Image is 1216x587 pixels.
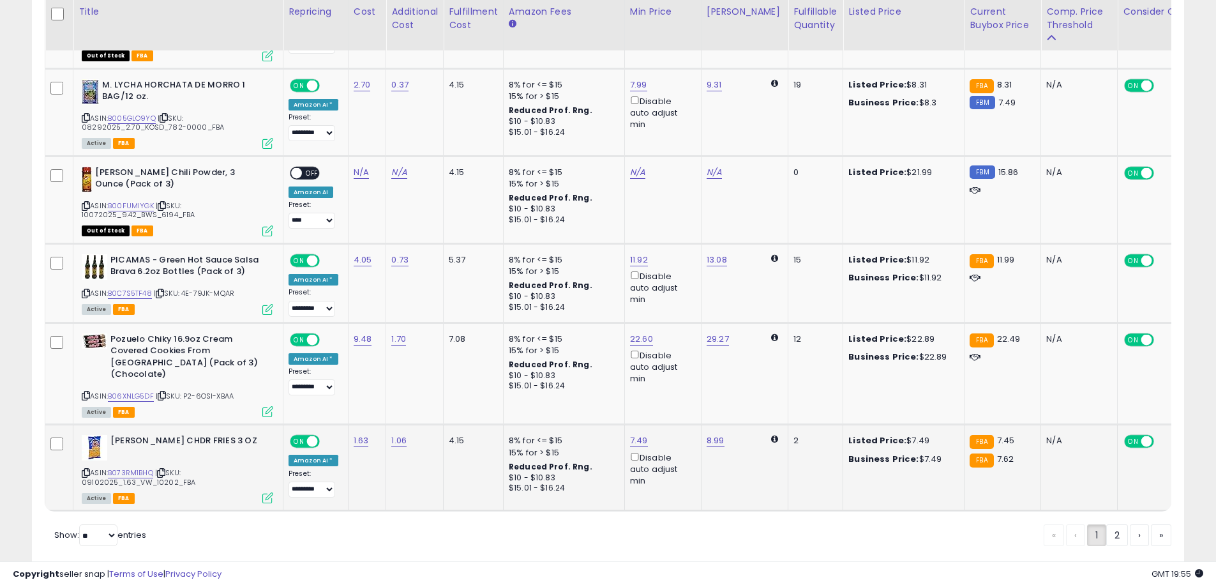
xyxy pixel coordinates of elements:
div: $11.92 [848,254,954,266]
div: N/A [1046,254,1107,266]
div: $10 - $10.83 [509,204,615,215]
b: Reduced Prof. Rng. [509,461,592,472]
div: Amazon AI * [289,455,338,466]
a: 1.70 [391,333,406,346]
span: OFF [318,436,338,447]
b: Reduced Prof. Rng. [509,105,592,116]
small: FBM [970,165,995,179]
span: ON [1125,334,1141,345]
span: ON [1125,80,1141,91]
b: Business Price: [848,96,919,109]
span: All listings that are currently out of stock and unavailable for purchase on Amazon [82,225,130,236]
div: Amazon AI * [289,353,338,365]
span: ON [291,436,307,447]
div: Fulfillment Cost [449,5,498,32]
b: Listed Price: [848,254,906,266]
div: 8% for <= $15 [509,333,615,345]
a: 2.70 [354,79,371,91]
div: Amazon AI * [289,99,338,111]
span: OFF [1152,334,1173,345]
div: N/A [1046,333,1107,345]
a: 11.92 [630,254,648,266]
b: Pozuelo Chiky 16.9oz Cream Covered Cookies From [GEOGRAPHIC_DATA] (Pack of 3) (Chocolate) [110,333,266,384]
a: B073RM1BHQ [108,468,153,478]
a: 7.99 [630,79,647,91]
b: PICAMAS - Green Hot Sauce Salsa Brava 6.2oz Bottles (Pack of 3) [110,254,266,281]
small: FBM [970,96,995,109]
span: OFF [318,334,338,345]
div: $7.49 [848,454,954,465]
a: N/A [707,166,722,179]
div: $10 - $10.83 [509,370,615,381]
div: seller snap | | [13,568,221,581]
a: B005GLO9YQ [108,113,156,124]
a: 29.27 [707,333,729,346]
small: Amazon Fees. [509,19,516,30]
div: 8% for <= $15 [509,435,615,446]
div: 4.15 [449,167,493,178]
span: » [1159,529,1163,542]
img: 514IDcO3NTL._SL40_.jpg [82,333,107,349]
span: All listings that are currently out of stock and unavailable for purchase on Amazon [82,50,130,61]
span: FBA [113,407,135,418]
div: 0 [793,167,833,178]
span: | SKU: 08292025_2.70_KOSD_782-0000_FBA [82,113,224,132]
div: Amazon AI [289,187,333,198]
div: Current Buybox Price [970,5,1035,32]
div: $7.49 [848,435,954,446]
div: 19 [793,79,833,91]
a: 9.48 [354,333,372,346]
div: ASIN: [82,79,273,148]
div: Comp. Price Threshold [1046,5,1112,32]
div: Repricing [289,5,343,19]
div: Preset: [289,288,338,317]
a: Terms of Use [109,568,163,580]
a: B00FUMIYGK [108,201,154,211]
span: | SKU: 4E-79JK-MQAR [154,288,234,298]
img: 41r4PklLuvL._SL40_.jpg [82,167,92,192]
a: 0.37 [391,79,409,91]
a: 22.60 [630,333,653,346]
div: $10 - $10.83 [509,291,615,302]
a: 9.31 [707,79,722,91]
a: N/A [354,166,369,179]
div: 5.37 [449,254,493,266]
div: Cost [354,5,381,19]
a: N/A [630,166,645,179]
b: [PERSON_NAME] Chili Powder, 3 Ounce (Pack of 3) [95,167,250,194]
span: OFF [1152,255,1173,266]
span: 11.99 [997,254,1015,266]
a: 0.73 [391,254,409,266]
div: $10 - $10.83 [509,116,615,127]
div: Title [79,5,278,19]
span: ON [1125,436,1141,447]
div: 15% for > $15 [509,345,615,356]
a: 4.05 [354,254,372,266]
div: 2 [793,435,833,446]
span: All listings currently available for purchase on Amazon [82,407,111,418]
div: Preset: [289,469,338,498]
b: [PERSON_NAME] CHDR FRIES 3 OZ [110,435,266,450]
div: $8.31 [848,79,954,91]
div: Disable auto adjust min [630,348,691,385]
a: Privacy Policy [165,568,221,580]
b: M. LYCHA HORCHATA DE MORRO 1 BAG/12 oz. [102,79,257,106]
span: 7.62 [997,453,1014,465]
div: $22.89 [848,333,954,345]
div: N/A [1046,435,1107,446]
div: $15.01 - $16.24 [509,381,615,392]
b: Reduced Prof. Rng. [509,359,592,370]
a: 8.99 [707,434,724,447]
a: N/A [391,166,407,179]
div: $15.01 - $16.24 [509,302,615,313]
span: 7.49 [998,96,1016,109]
span: OFF [1152,436,1173,447]
div: Consider CPT [1123,5,1189,19]
a: 1 [1087,524,1106,546]
b: Listed Price: [848,434,906,446]
a: 2 [1106,524,1128,546]
div: $15.01 - $16.24 [509,483,615,494]
span: FBA [131,50,153,61]
div: [PERSON_NAME] [707,5,783,19]
span: OFF [318,80,338,91]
